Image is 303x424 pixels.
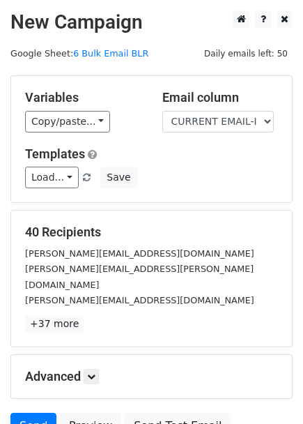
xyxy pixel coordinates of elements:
h5: Email column [162,90,279,105]
button: Save [100,167,137,188]
small: [PERSON_NAME][EMAIL_ADDRESS][DOMAIN_NAME] [25,295,254,305]
a: +37 more [25,315,84,333]
h5: Variables [25,90,141,105]
iframe: Chat Widget [233,357,303,424]
small: [PERSON_NAME][EMAIL_ADDRESS][DOMAIN_NAME] [25,248,254,259]
a: Templates [25,146,85,161]
a: Copy/paste... [25,111,110,132]
a: Load... [25,167,79,188]
a: 6 Bulk Email BLR [73,48,148,59]
span: Daily emails left: 50 [199,46,293,61]
small: Google Sheet: [10,48,148,59]
a: Daily emails left: 50 [199,48,293,59]
h5: Advanced [25,369,278,384]
small: [PERSON_NAME][EMAIL_ADDRESS][PERSON_NAME][DOMAIN_NAME] [25,264,254,290]
h5: 40 Recipients [25,225,278,240]
h2: New Campaign [10,10,293,34]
